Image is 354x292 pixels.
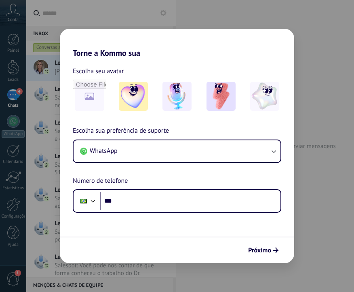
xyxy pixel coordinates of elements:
[162,82,192,111] img: -2.jpeg
[248,248,271,253] span: Próximo
[73,176,128,186] span: Número de telefone
[76,193,91,209] div: Brazil: + 55
[250,82,279,111] img: -4.jpeg
[206,82,236,111] img: -3.jpeg
[119,82,148,111] img: -1.jpeg
[90,147,118,155] span: WhatsApp
[60,29,294,58] h2: Torne a Kommo sua
[73,126,169,136] span: Escolha sua preferência de suporte
[74,140,280,162] button: WhatsApp
[244,243,282,257] button: Próximo
[73,66,124,76] span: Escolha seu avatar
